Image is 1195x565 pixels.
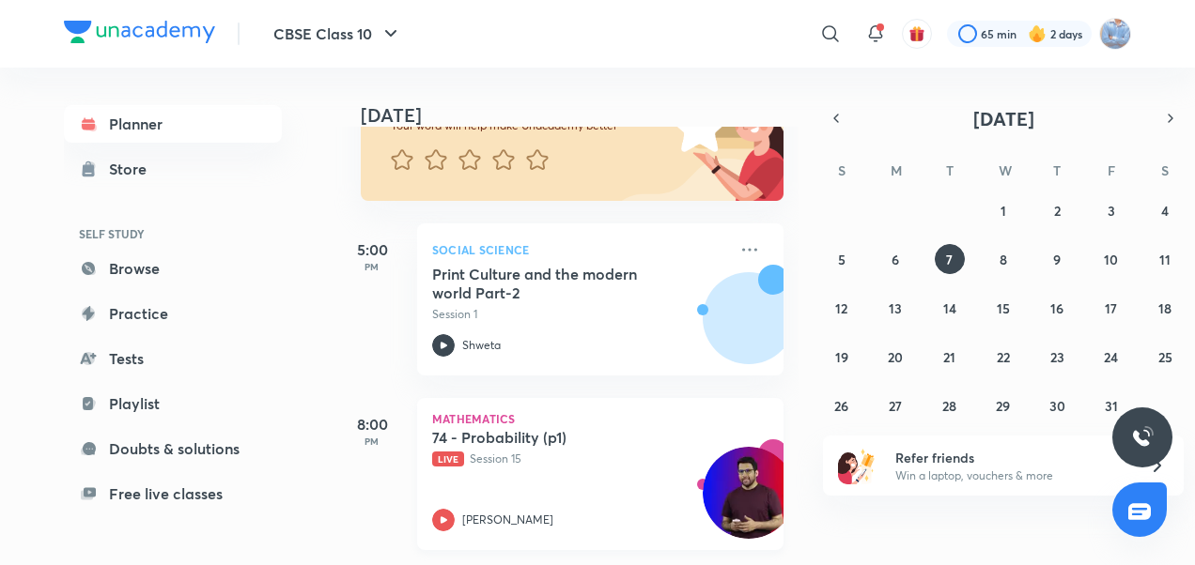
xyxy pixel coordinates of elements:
[64,430,282,467] a: Doubts & solutions
[935,342,965,372] button: October 21, 2025
[892,251,899,268] abbr: October 6, 2025
[64,340,282,377] a: Tests
[462,337,501,354] p: Shweta
[997,299,1010,317] abbr: October 15, 2025
[1049,397,1065,415] abbr: October 30, 2025
[1096,390,1126,420] button: October 31, 2025
[1001,202,1006,220] abbr: October 1, 2025
[1053,161,1061,179] abbr: Thursday
[1096,342,1126,372] button: October 24, 2025
[361,104,802,127] h4: [DATE]
[262,15,413,53] button: CBSE Class 10
[1150,195,1180,225] button: October 4, 2025
[432,238,727,261] p: Social Science
[1161,202,1169,220] abbr: October 4, 2025
[838,251,846,268] abbr: October 5, 2025
[889,299,902,317] abbr: October 13, 2025
[943,348,955,366] abbr: October 21, 2025
[996,397,1010,415] abbr: October 29, 2025
[943,299,956,317] abbr: October 14, 2025
[1150,293,1180,323] button: October 18, 2025
[946,251,953,268] abbr: October 7, 2025
[902,19,932,49] button: avatar
[1042,195,1072,225] button: October 2, 2025
[432,428,666,447] h5: 74 - Probability (p1)
[1150,342,1180,372] button: October 25, 2025
[935,390,965,420] button: October 28, 2025
[988,342,1018,372] button: October 22, 2025
[1104,348,1118,366] abbr: October 24, 2025
[827,342,857,372] button: October 19, 2025
[64,250,282,287] a: Browse
[64,150,282,188] a: Store
[1161,161,1169,179] abbr: Saturday
[1054,202,1061,220] abbr: October 2, 2025
[889,397,902,415] abbr: October 27, 2025
[935,293,965,323] button: October 14, 2025
[988,244,1018,274] button: October 8, 2025
[834,397,848,415] abbr: October 26, 2025
[334,261,410,272] p: PM
[1042,390,1072,420] button: October 30, 2025
[838,447,876,484] img: referral
[462,512,553,528] p: [PERSON_NAME]
[1104,251,1118,268] abbr: October 10, 2025
[1105,299,1117,317] abbr: October 17, 2025
[1042,342,1072,372] button: October 23, 2025
[908,25,925,42] img: avatar
[891,161,902,179] abbr: Monday
[895,467,1126,484] p: Win a laptop, vouchers & more
[1050,348,1064,366] abbr: October 23, 2025
[1150,244,1180,274] button: October 11, 2025
[334,238,410,261] h5: 5:00
[109,158,158,180] div: Store
[880,293,910,323] button: October 13, 2025
[334,413,410,435] h5: 8:00
[827,293,857,323] button: October 12, 2025
[1053,251,1061,268] abbr: October 9, 2025
[988,293,1018,323] button: October 15, 2025
[838,161,846,179] abbr: Sunday
[432,413,768,424] p: Mathematics
[1099,18,1131,50] img: sukhneet singh sidhu
[432,306,727,323] p: Session 1
[835,299,847,317] abbr: October 12, 2025
[835,348,848,366] abbr: October 19, 2025
[1108,202,1115,220] abbr: October 3, 2025
[988,195,1018,225] button: October 1, 2025
[64,21,215,43] img: Company Logo
[935,244,965,274] button: October 7, 2025
[973,106,1034,131] span: [DATE]
[64,218,282,250] h6: SELF STUDY
[1028,24,1047,43] img: streak
[334,435,410,447] p: PM
[1158,348,1172,366] abbr: October 25, 2025
[1096,293,1126,323] button: October 17, 2025
[1042,293,1072,323] button: October 16, 2025
[64,295,282,332] a: Practice
[64,475,282,512] a: Free live classes
[1096,195,1126,225] button: October 3, 2025
[1105,397,1118,415] abbr: October 31, 2025
[1042,244,1072,274] button: October 9, 2025
[880,342,910,372] button: October 20, 2025
[432,265,666,302] h5: Print Culture and the modern world Part-2
[1159,251,1171,268] abbr: October 11, 2025
[1000,251,1007,268] abbr: October 8, 2025
[999,161,1012,179] abbr: Wednesday
[1096,244,1126,274] button: October 10, 2025
[1050,299,1063,317] abbr: October 16, 2025
[895,448,1126,467] h6: Refer friends
[432,451,464,466] span: Live
[880,244,910,274] button: October 6, 2025
[988,390,1018,420] button: October 29, 2025
[942,397,956,415] abbr: October 28, 2025
[827,244,857,274] button: October 5, 2025
[64,105,282,143] a: Planner
[827,390,857,420] button: October 26, 2025
[888,348,903,366] abbr: October 20, 2025
[64,21,215,48] a: Company Logo
[1131,426,1154,449] img: ttu
[64,385,282,422] a: Playlist
[432,450,727,467] p: Session 15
